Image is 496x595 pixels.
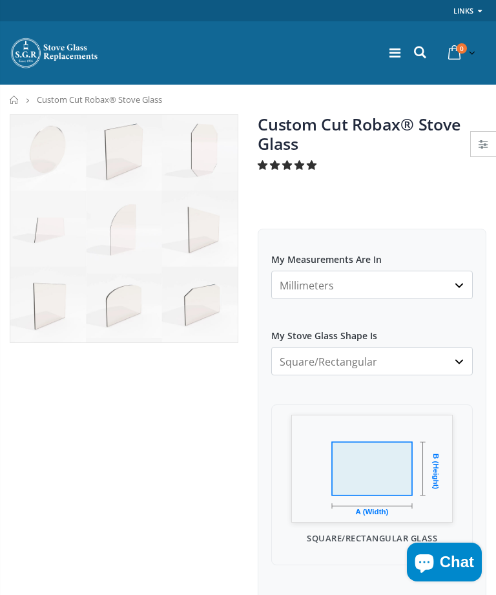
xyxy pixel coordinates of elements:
[258,113,460,154] a: Custom Cut Robax® Stove Glass
[443,40,478,65] a: 0
[389,44,400,61] a: Menu
[37,94,162,105] span: Custom Cut Robax® Stove Glass
[271,242,473,266] label: My Measurements Are In
[271,318,473,342] label: My Stove Glass Shape Is
[10,37,100,69] img: Stove Glass Replacement
[282,532,462,545] p: Square/Rectangular Glass
[403,543,486,585] inbox-online-store-chat: Shopify online store chat
[10,96,19,104] a: Home
[10,115,238,342] img: stove_glass_made_to_measure_800x_crop_center.jpg
[291,415,453,523] img: Glass Shape Preview
[457,43,467,54] span: 0
[258,158,319,171] span: 4.94 stars
[453,3,473,19] a: Links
